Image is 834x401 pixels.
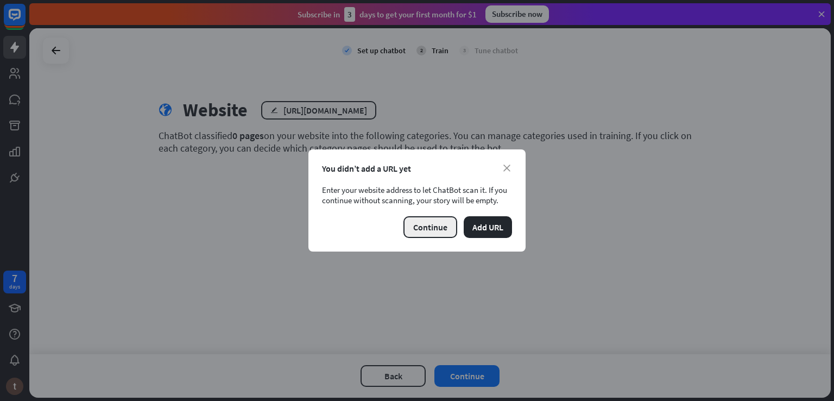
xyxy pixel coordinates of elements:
div: You didn’t add a URL yet [322,163,512,174]
button: Continue [403,216,457,238]
button: Add URL [464,216,512,238]
button: Open LiveChat chat widget [9,4,41,37]
i: close [503,165,510,172]
div: Enter your website address to let ChatBot scan it. If you continue without scanning, your story w... [322,185,512,205]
